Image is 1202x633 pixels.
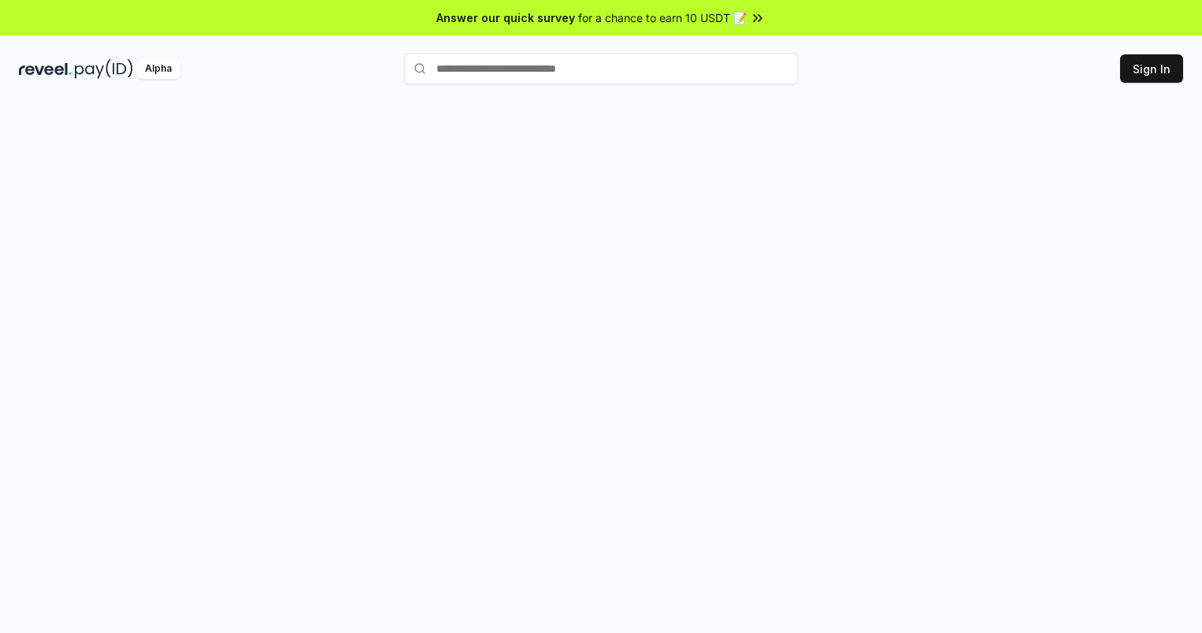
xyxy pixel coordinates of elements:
span: for a chance to earn 10 USDT 📝 [578,9,747,26]
img: pay_id [75,59,133,79]
div: Alpha [136,59,180,79]
span: Answer our quick survey [436,9,575,26]
img: reveel_dark [19,59,72,79]
button: Sign In [1120,54,1183,83]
